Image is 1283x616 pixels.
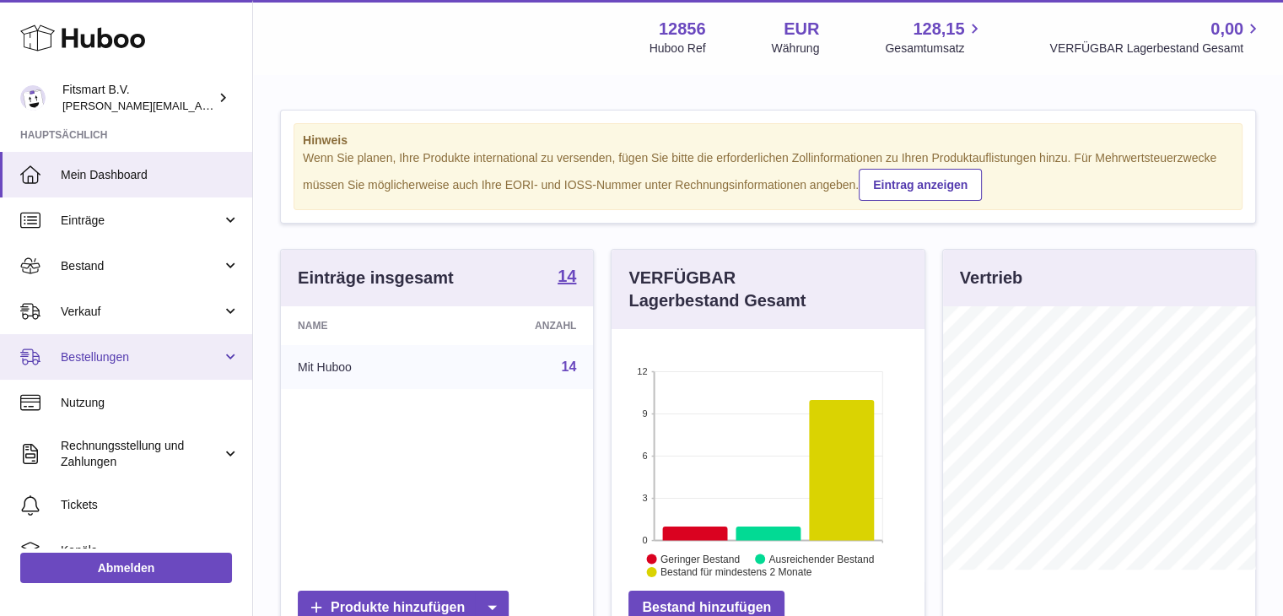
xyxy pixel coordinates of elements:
strong: Hinweis [303,132,1233,149]
span: Bestellungen [61,349,222,365]
span: Gesamtumsatz [885,41,984,57]
span: [PERSON_NAME][EMAIL_ADDRESS][DOMAIN_NAME] [62,99,338,112]
text: Geringer Bestand [660,553,740,565]
text: 12 [638,366,648,376]
a: Eintrag anzeigen [859,169,982,201]
span: Einträge [61,213,222,229]
th: Name [281,306,449,345]
span: Tickets [61,497,240,513]
td: Mit Huboo [281,345,449,389]
text: 0 [643,535,648,545]
a: 14 [558,267,576,288]
div: Huboo Ref [650,41,706,57]
span: Kanäle [61,543,240,559]
strong: 12856 [659,18,706,41]
th: Anzahl [449,306,593,345]
text: 3 [643,493,648,503]
span: 128,15 [913,18,964,41]
span: Nutzung [61,395,240,411]
a: 14 [562,359,577,374]
strong: EUR [784,18,819,41]
span: Mein Dashboard [61,167,240,183]
img: jonathan@leaderoo.com [20,85,46,111]
h3: VERFÜGBAR Lagerbestand Gesamt [628,267,848,312]
text: Ausreichender Bestand [769,553,875,565]
span: 0,00 [1210,18,1243,41]
div: Wenn Sie planen, Ihre Produkte international zu versenden, fügen Sie bitte die erforderlichen Zol... [303,150,1233,201]
text: 6 [643,451,648,461]
span: Rechnungsstellung und Zahlungen [61,438,222,470]
text: 9 [643,408,648,419]
h3: Vertrieb [960,267,1022,289]
a: 128,15 Gesamtumsatz [885,18,984,57]
a: 0,00 VERFÜGBAR Lagerbestand Gesamt [1049,18,1263,57]
span: VERFÜGBAR Lagerbestand Gesamt [1049,41,1263,57]
div: Währung [772,41,820,57]
a: Abmelden [20,553,232,583]
span: Verkauf [61,304,222,320]
div: Fitsmart B.V. [62,82,214,114]
text: Bestand für mindestens 2 Monate [660,566,812,578]
h3: Einträge insgesamt [298,267,454,289]
span: Bestand [61,258,222,274]
strong: 14 [558,267,576,284]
